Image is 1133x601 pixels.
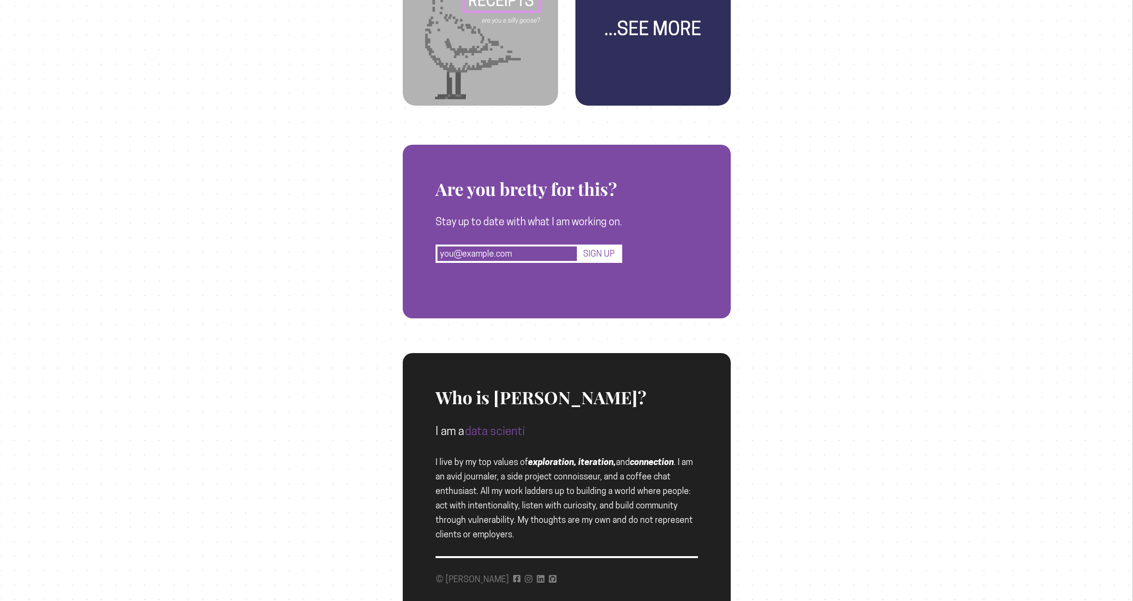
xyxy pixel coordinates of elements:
h1: Who is [PERSON_NAME]? [436,353,698,407]
b: connection [630,457,674,467]
b: exploration, iteration, [528,457,616,467]
p: © [PERSON_NAME] [436,572,509,587]
p: Stay up to date with what I am working on. [436,213,622,231]
h1: Are you bretty for this? [436,145,622,199]
span: data scienti [465,424,525,438]
button: SIGN UP [579,245,622,263]
input: you@example.com [436,245,579,263]
span: I live by my top values of and . I am an avid journaler, a side project connoisseur, and a coffee... [436,457,693,539]
p: I am a [436,422,698,441]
